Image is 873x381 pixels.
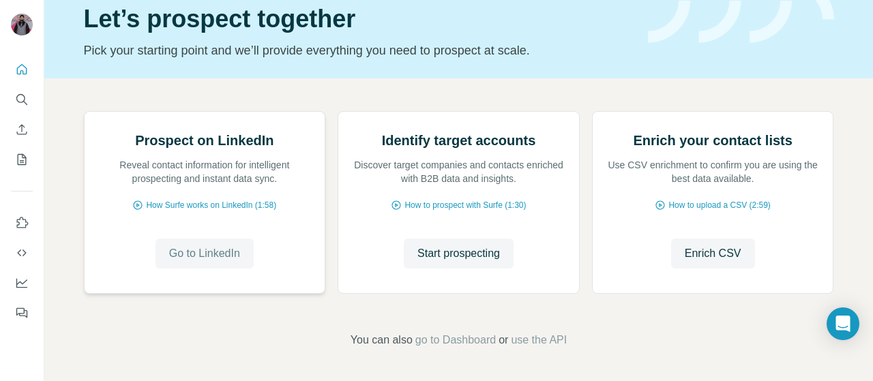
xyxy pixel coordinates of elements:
[98,158,312,185] p: Reveal contact information for intelligent prospecting and instant data sync.
[146,199,276,211] span: How Surfe works on LinkedIn (1:58)
[11,57,33,82] button: Quick start
[352,158,565,185] p: Discover target companies and contacts enriched with B2B data and insights.
[11,117,33,142] button: Enrich CSV
[415,332,496,348] button: go to Dashboard
[404,199,526,211] span: How to prospect with Surfe (1:30)
[671,239,755,269] button: Enrich CSV
[685,245,741,262] span: Enrich CSV
[351,332,413,348] span: You can also
[11,301,33,325] button: Feedback
[404,239,514,269] button: Start prospecting
[417,245,500,262] span: Start prospecting
[633,131,792,150] h2: Enrich your contact lists
[84,5,632,33] h1: Let’s prospect together
[135,131,273,150] h2: Prospect on LinkedIn
[11,241,33,265] button: Use Surfe API
[11,271,33,295] button: Dashboard
[11,147,33,172] button: My lists
[11,14,33,35] img: Avatar
[827,307,859,340] div: Open Intercom Messenger
[499,332,508,348] span: or
[169,245,240,262] span: Go to LinkedIn
[606,158,820,185] p: Use CSV enrichment to confirm you are using the best data available.
[84,41,632,60] p: Pick your starting point and we’ll provide everything you need to prospect at scale.
[11,87,33,112] button: Search
[668,199,770,211] span: How to upload a CSV (2:59)
[382,131,536,150] h2: Identify target accounts
[511,332,567,348] button: use the API
[11,211,33,235] button: Use Surfe on LinkedIn
[156,239,254,269] button: Go to LinkedIn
